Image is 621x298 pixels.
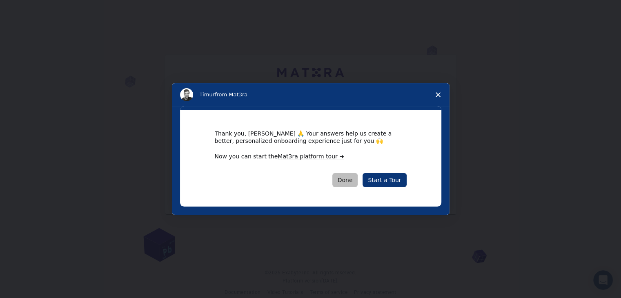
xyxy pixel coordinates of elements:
[215,153,407,161] div: Now you can start the
[278,153,344,160] a: Mat3ra platform tour ➜
[180,88,193,101] img: Profile image for Timur
[215,91,247,98] span: from Mat3ra
[427,83,450,106] span: Close survey
[363,173,406,187] a: Start a Tour
[215,130,407,145] div: Thank you, [PERSON_NAME] 🙏 Your answers help us create a better, personalized onboarding experien...
[16,6,46,13] span: Support
[200,91,215,98] span: Timur
[332,173,358,187] button: Done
